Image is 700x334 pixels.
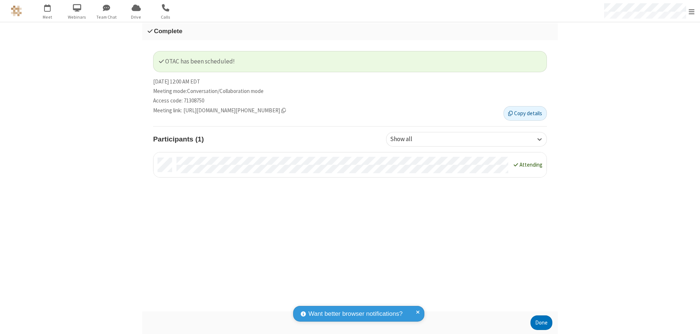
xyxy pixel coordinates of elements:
span: Want better browser notifications? [308,309,402,319]
span: Drive [122,14,150,20]
span: Copy meeting link [183,106,286,115]
span: Meet [34,14,61,20]
span: Attending [520,161,542,168]
div: Show all [390,135,425,144]
span: Webinars [63,14,91,20]
h4: Participants (1) [153,132,381,146]
button: Done [530,315,552,330]
img: QA Selenium DO NOT DELETE OR CHANGE [11,5,22,16]
li: Meeting mode : Conversation/Collaboration mode [153,87,547,96]
span: Team Chat [93,14,120,20]
span: OTAC has been scheduled! [159,57,235,65]
h3: Complete [148,28,552,35]
li: Access code: 71308750 [153,97,547,105]
span: Calls [152,14,179,20]
span: [DATE] 12:00 AM EDT [153,78,200,86]
span: Meeting link : [153,106,182,115]
button: Copy details [503,106,547,121]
